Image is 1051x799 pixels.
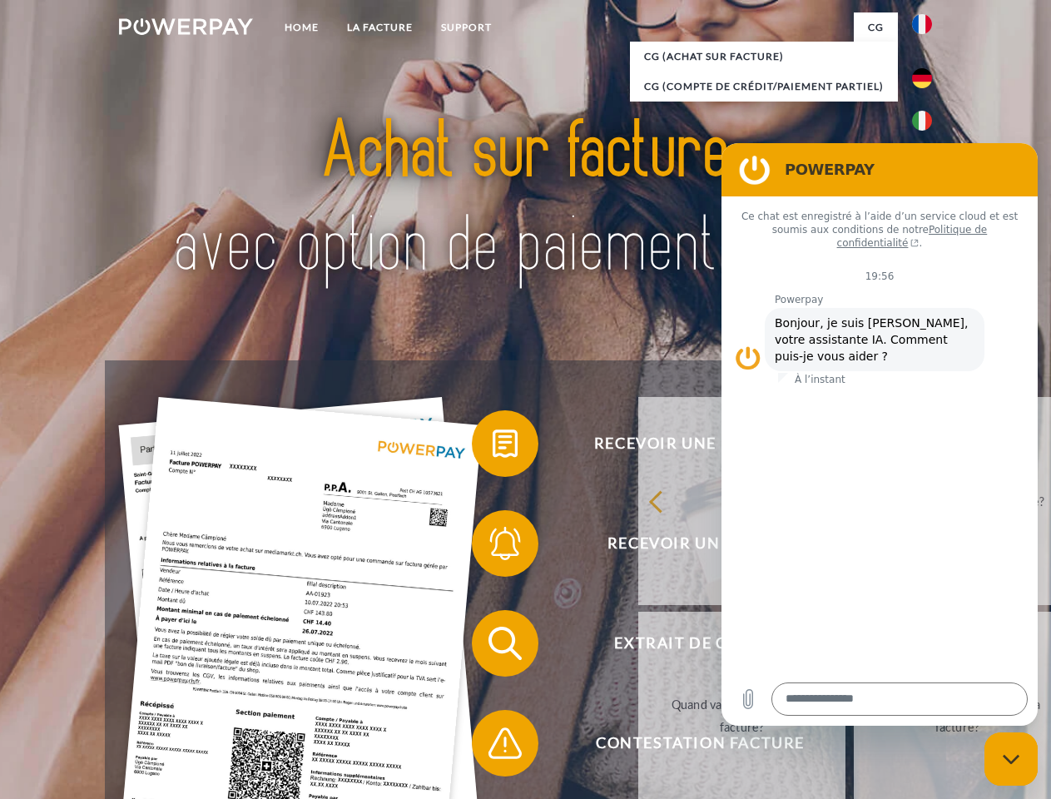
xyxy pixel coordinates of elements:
[472,610,905,677] button: Extrait de compte
[484,623,526,664] img: qb_search.svg
[648,693,835,738] div: Quand vais-je recevoir ma facture?
[472,510,905,577] button: Recevoir un rappel?
[912,68,932,88] img: de
[912,111,932,131] img: it
[159,80,892,319] img: title-powerpay_fr.svg
[721,143,1038,726] iframe: Fenêtre de messagerie
[648,489,835,512] div: retour
[630,72,898,102] a: CG (Compte de crédit/paiement partiel)
[984,732,1038,786] iframe: Bouton de lancement de la fenêtre de messagerie, conversation en cours
[333,12,427,42] a: LA FACTURE
[119,18,253,35] img: logo-powerpay-white.svg
[472,710,905,777] button: Contestation Facture
[484,423,526,464] img: qb_bill.svg
[630,42,898,72] a: CG (achat sur facture)
[854,12,898,42] a: CG
[427,12,506,42] a: Support
[472,410,905,477] button: Recevoir une facture ?
[484,523,526,564] img: qb_bell.svg
[270,12,333,42] a: Home
[484,722,526,764] img: qb_warning.svg
[912,14,932,34] img: fr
